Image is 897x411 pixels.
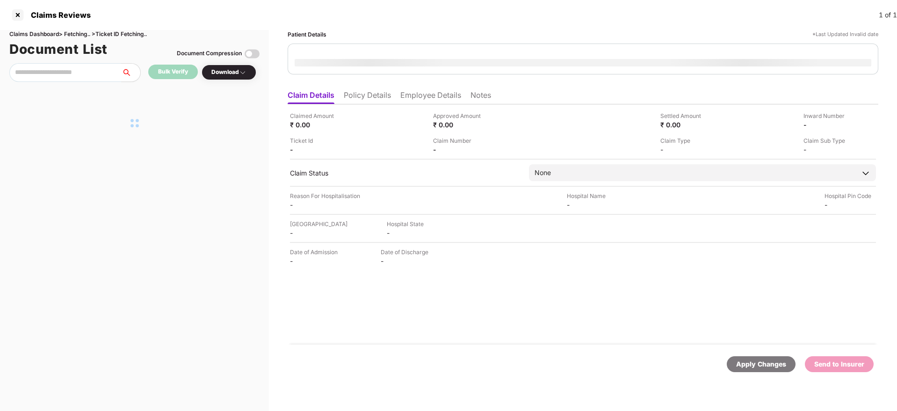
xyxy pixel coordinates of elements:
[660,145,712,154] div: -
[470,90,491,104] li: Notes
[825,200,876,209] div: -
[9,39,108,59] h1: Document List
[736,359,786,369] div: Apply Changes
[567,200,618,209] div: -
[381,257,432,265] div: -
[288,30,326,39] div: Patient Details
[290,248,341,257] div: Date of Admission
[861,169,870,178] img: downArrowIcon
[290,136,341,145] div: Ticket Id
[535,168,551,178] div: None
[567,191,618,200] div: Hospital Name
[290,145,341,154] div: -
[290,169,520,177] div: Claim Status
[660,120,712,129] div: ₹ 0.00
[344,90,391,104] li: Policy Details
[245,46,260,61] img: svg+xml;base64,PHN2ZyBpZD0iVG9nZ2xlLTMyeDMyIiB4bWxucz0iaHR0cDovL3d3dy53My5vcmcvMjAwMC9zdmciIHdpZH...
[803,136,855,145] div: Claim Sub Type
[803,120,855,129] div: -
[660,136,712,145] div: Claim Type
[290,257,341,265] div: -
[25,10,91,20] div: Claims Reviews
[803,145,855,154] div: -
[290,111,341,120] div: Claimed Amount
[879,10,897,20] div: 1 of 1
[290,120,341,129] div: ₹ 0.00
[433,111,485,120] div: Approved Amount
[121,69,140,76] span: search
[239,69,246,76] img: svg+xml;base64,PHN2ZyBpZD0iRHJvcGRvd24tMzJ4MzIiIHhtbG5zPSJodHRwOi8vd3d3LnczLm9yZy8yMDAwL3N2ZyIgd2...
[400,90,461,104] li: Employee Details
[288,90,334,104] li: Claim Details
[660,111,712,120] div: Settled Amount
[433,120,485,129] div: ₹ 0.00
[387,228,438,237] div: -
[121,63,141,82] button: search
[177,49,242,58] div: Document Compression
[387,220,438,228] div: Hospital State
[290,200,341,209] div: -
[9,30,260,39] div: Claims Dashboard > Fetching.. > Ticket ID Fetching..
[158,67,188,76] div: Bulk Verify
[803,111,855,120] div: Inward Number
[290,228,341,237] div: -
[290,220,347,228] div: [GEOGRAPHIC_DATA]
[814,359,864,369] div: Send to Insurer
[825,191,876,200] div: Hospital Pin Code
[290,191,360,200] div: Reason For Hospitalisation
[433,145,485,154] div: -
[812,30,878,39] div: *Last Updated Invalid date
[433,136,485,145] div: Claim Number
[211,68,246,77] div: Download
[381,248,432,257] div: Date of Discharge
